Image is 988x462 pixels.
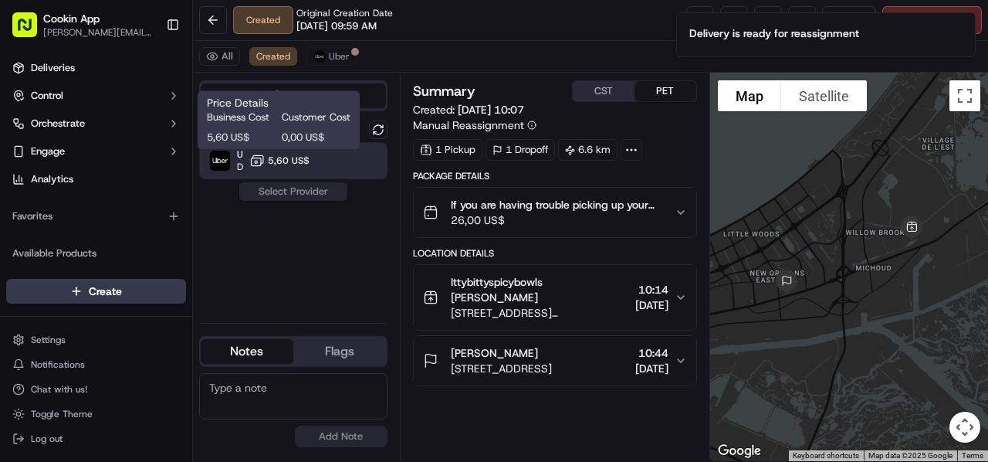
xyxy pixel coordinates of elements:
[718,80,781,111] button: Show street map
[201,339,293,364] button: Notes
[6,139,186,164] button: Engage
[413,117,524,133] span: Manual Reassignment
[306,47,357,66] button: Uber
[237,161,243,173] span: Dropoff ETA 7 hours
[329,50,350,63] span: Uber
[210,151,230,171] img: Uber
[635,345,668,361] span: 10:44
[268,155,310,167] span: 5,60 US$
[52,147,253,162] div: Start new chat
[6,279,186,304] button: Create
[146,223,248,239] span: API Documentation
[413,117,536,133] button: Manual Reassignment
[414,265,696,330] button: Ittybittyspicybowls [PERSON_NAME][STREET_ADDRESS][PERSON_NAME]10:14[DATE]
[31,61,75,75] span: Deliveries
[573,81,634,101] button: CST
[451,305,629,321] span: [STREET_ADDRESS][PERSON_NAME]
[868,451,952,460] span: Map data ©2025 Google
[451,197,662,212] span: If you are having trouble picking up your order, please contact Ittybittyspicybowls for pickup at...
[31,408,93,420] span: Toggle Theme
[781,80,867,111] button: Show satellite imagery
[154,261,187,273] span: Pylon
[6,428,186,450] button: Log out
[634,81,696,101] button: PET
[414,188,696,237] button: If you are having trouble picking up your order, please contact Ittybittyspicybowls for pickup at...
[237,148,243,161] span: Uber
[714,441,765,461] a: Open this area in Google Maps (opens a new window)
[413,84,475,98] h3: Summary
[124,217,254,245] a: 💻API Documentation
[89,284,122,299] span: Create
[262,151,281,170] button: Start new chat
[451,361,552,376] span: [STREET_ADDRESS]
[282,110,350,124] span: Customer Cost
[109,260,187,273] a: Powered byPylon
[486,139,555,161] div: 1 Dropoff
[949,80,980,111] button: Toggle fullscreen view
[249,47,297,66] button: Created
[15,225,28,237] div: 📗
[15,61,281,86] p: Welcome 👋
[15,147,43,175] img: 1736555255976-a54dd68f-1ca7-489b-9aae-adbdc363a1c4
[249,153,310,168] button: 5,60 US$
[714,441,765,461] img: Google
[6,379,186,400] button: Chat with us!
[207,131,276,144] span: 5,60 US$
[6,167,186,192] a: Analytics
[6,354,186,375] button: Notifications
[6,56,186,80] a: Deliveries
[451,212,662,228] span: 26,00 US$
[130,225,143,237] div: 💻
[413,139,482,161] div: 1 Pickup
[962,451,983,460] a: Terms (opens in new tab)
[313,50,326,63] img: uber-new-logo.jpeg
[207,110,276,124] span: Business Cost
[31,172,73,186] span: Analytics
[689,25,859,41] div: Delivery is ready for reassignment
[451,345,538,361] span: [PERSON_NAME]
[256,50,290,63] span: Created
[293,339,386,364] button: Flags
[793,450,859,461] button: Keyboard shortcuts
[414,336,696,386] button: [PERSON_NAME][STREET_ADDRESS]10:44[DATE]
[31,144,65,158] span: Engage
[31,383,87,396] span: Chat with us!
[31,223,118,239] span: Knowledge Base
[413,247,697,260] div: Location Details
[43,11,100,26] button: Cookin App
[413,170,697,182] div: Package Details
[9,217,124,245] a: 📗Knowledge Base
[6,204,186,229] div: Favorites
[199,47,240,66] button: All
[31,433,63,445] span: Log out
[949,412,980,443] button: Map camera controls
[201,83,386,108] button: Quotes
[6,6,160,43] button: Cookin App[PERSON_NAME][EMAIL_ADDRESS][DOMAIN_NAME]
[558,139,617,161] div: 6.6 km
[6,403,186,425] button: Toggle Theme
[52,162,195,175] div: We're available if you need us!
[635,361,668,376] span: [DATE]
[635,282,668,297] span: 10:14
[296,19,377,33] span: [DATE] 09:59 AM
[6,329,186,351] button: Settings
[6,241,186,266] div: Available Products
[6,83,186,108] button: Control
[207,95,350,110] h1: Price Details
[31,358,85,371] span: Notifications
[282,131,350,144] span: 0,00 US$
[31,334,66,346] span: Settings
[40,99,278,115] input: Got a question? Start typing here...
[31,117,85,131] span: Orchestrate
[451,274,629,305] span: Ittybittyspicybowls [PERSON_NAME]
[635,297,668,313] span: [DATE]
[31,89,63,103] span: Control
[6,111,186,136] button: Orchestrate
[43,26,154,39] button: [PERSON_NAME][EMAIL_ADDRESS][DOMAIN_NAME]
[458,103,524,117] span: [DATE] 10:07
[15,15,46,46] img: Nash
[296,7,393,19] span: Original Creation Date
[413,102,524,117] span: Created:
